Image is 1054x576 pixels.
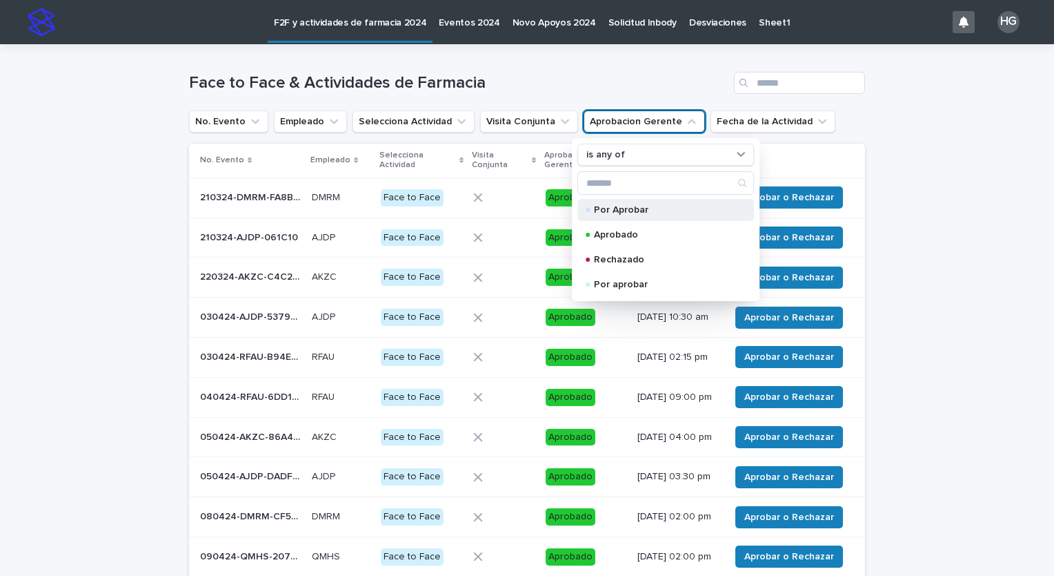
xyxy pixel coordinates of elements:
p: Empleado [310,153,350,168]
button: Aprobar o Rechazar [735,466,843,488]
tr: 210324-DMRM-FA8B02210324-DMRM-FA8B02 DMRMDMRM Face to FaceAprobado[DATE] 01:00 pmAprobar o Rechazar [189,177,865,218]
h1: Face to Face & Actividades de Farmacia [189,73,728,93]
span: Aprobar o Rechazar [744,231,834,244]
p: 050424-AKZC-86A4F7 [200,429,304,443]
p: AJDP [312,229,338,244]
div: Aprobado [546,389,595,406]
span: Aprobar o Rechazar [744,510,834,524]
p: 040424-RFAU-6DD197 [200,389,304,403]
tr: 080424-DMRM-CF59A5080424-DMRM-CF59A5 DMRMDMRM Face to FaceAprobado[DATE] 02:00 pmAprobar o Rechazar [189,497,865,537]
span: Aprobar o Rechazar [744,191,834,204]
p: Por aprobar [594,280,732,289]
span: Aprobar o Rechazar [744,470,834,484]
p: 050424-AJDP-DADFDB [200,468,304,483]
div: Face to Face [381,468,444,486]
span: Aprobar o Rechazar [744,350,834,364]
span: Aprobar o Rechazar [744,390,834,404]
div: Aprobado [546,189,595,207]
button: Visita Conjunta [480,111,578,133]
p: 210324-AJDP-061C10 [200,229,301,244]
input: Search [578,172,753,194]
div: Aprobado [546,229,595,247]
p: No. Evento [200,153,244,168]
p: DMRM [312,508,343,523]
tr: 030424-AJDP-5379C7030424-AJDP-5379C7 AJDPAJDP Face to FaceAprobado[DATE] 10:30 amAprobar o Rechazar [189,298,865,338]
span: Aprobar o Rechazar [744,311,834,325]
button: Aprobar o Rechazar [735,506,843,528]
p: Aprobacion Gerente [544,148,619,173]
button: No. Evento [189,111,268,133]
p: Por Aprobar [594,205,732,215]
div: Face to Face [381,309,444,326]
div: Search [577,171,754,195]
input: Search [734,72,865,94]
p: [DATE] 04:00 pm [637,432,719,443]
div: Face to Face [381,189,444,207]
span: Aprobar o Rechazar [744,550,834,564]
p: 210324-DMRM-FA8B02 [200,189,304,204]
div: Face to Face [381,349,444,366]
tr: 030424-RFAU-B94EAB030424-RFAU-B94EAB RFAURFAU Face to FaceAprobado[DATE] 02:15 pmAprobar o Rechazar [189,337,865,377]
p: DMRM [312,189,343,204]
div: Aprobado [546,548,595,566]
p: Rechazado [594,255,732,265]
p: 030424-AJDP-5379C7 [200,309,304,323]
p: AKZC [312,429,339,443]
p: AJDP [312,309,338,323]
p: [DATE] 03:30 pm [637,471,719,483]
div: Aprobado [546,309,595,326]
tr: 210324-AJDP-061C10210324-AJDP-061C10 AJDPAJDP Face to FaceAprobado[DATE] 03:15 pmAprobar o Rechazar [189,218,865,258]
p: 080424-DMRM-CF59A5 [200,508,304,523]
button: Aprobar o Rechazar [735,267,843,289]
p: [DATE] 02:15 pm [637,352,719,363]
button: Aprobar o Rechazar [735,307,843,329]
p: 030424-RFAU-B94EAB [200,349,304,363]
div: Face to Face [381,229,444,247]
p: AJDP [312,468,338,483]
div: Face to Face [381,389,444,406]
button: Aprobar o Rechazar [735,186,843,209]
img: stacker-logo-s-only.png [28,8,55,36]
div: Aprobado [546,269,595,286]
button: Aprobacion Gerente [584,111,705,133]
p: 090424-QMHS-207EE5 [200,548,304,563]
p: [DATE] 02:00 pm [637,551,719,563]
tr: 050424-AKZC-86A4F7050424-AKZC-86A4F7 AKZCAKZC Face to FaceAprobado[DATE] 04:00 pmAprobar o Rechazar [189,417,865,457]
button: Aprobar o Rechazar [735,426,843,448]
div: Face to Face [381,548,444,566]
p: AKZC [312,269,339,283]
p: is any of [586,149,625,161]
p: Aprobado [594,230,732,240]
button: Empleado [274,111,347,133]
button: Aprobar o Rechazar [735,227,843,249]
button: Selecciona Actividad [352,111,475,133]
p: RFAU [312,389,337,403]
button: Fecha de la Actividad [710,111,835,133]
div: Face to Face [381,508,444,526]
p: [DATE] 09:00 pm [637,392,719,403]
button: Aprobar o Rechazar [735,346,843,368]
span: Aprobar o Rechazar [744,430,834,444]
p: [DATE] 02:00 pm [637,511,719,523]
span: Aprobar o Rechazar [744,271,834,285]
div: HG [997,11,1020,33]
p: [DATE] 10:30 am [637,311,719,323]
p: Selecciona Actividad [379,148,456,173]
div: Aprobado [546,429,595,446]
div: Aprobado [546,508,595,526]
p: 220324-AKZC-C4C2BC [200,269,304,283]
button: Aprobar o Rechazar [735,546,843,568]
p: RFAU [312,349,337,363]
div: Face to Face [381,429,444,446]
div: Aprobado [546,468,595,486]
div: Aprobado [546,349,595,366]
button: Aprobar o Rechazar [735,386,843,408]
tr: 050424-AJDP-DADFDB050424-AJDP-DADFDB AJDPAJDP Face to FaceAprobado[DATE] 03:30 pmAprobar o Rechazar [189,457,865,497]
p: QMHS [312,548,343,563]
p: Visita Conjunta [472,148,528,173]
div: Face to Face [381,269,444,286]
tr: 040424-RFAU-6DD197040424-RFAU-6DD197 RFAURFAU Face to FaceAprobado[DATE] 09:00 pmAprobar o Rechazar [189,377,865,417]
tr: 220324-AKZC-C4C2BC220324-AKZC-C4C2BC AKZCAKZC Face to FaceAprobado[DATE] 08:30 pmAprobar o Rechazar [189,258,865,298]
